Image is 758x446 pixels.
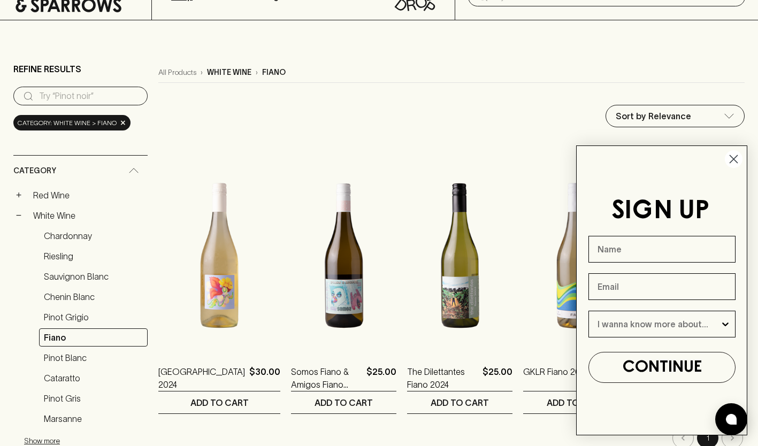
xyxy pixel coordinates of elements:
[13,210,24,221] button: −
[616,110,691,122] p: Sort by Relevance
[291,365,362,391] a: Somos Fiano & Amigos Fiano blend 2023 / 2024
[407,365,478,391] a: The Dilettantes Fiano 2024
[315,396,373,409] p: ADD TO CART
[720,311,731,337] button: Show Options
[158,365,245,391] a: [GEOGRAPHIC_DATA] 2024
[565,135,758,446] div: FLYOUT Form
[120,117,126,128] span: ×
[39,328,148,347] a: Fiano
[201,67,203,78] p: ›
[407,391,512,413] button: ADD TO CART
[588,236,736,263] input: Name
[483,365,512,391] p: $25.00
[726,414,737,425] img: bubble-icon
[611,199,709,224] span: SIGN UP
[431,396,489,409] p: ADD TO CART
[39,247,148,265] a: Riesling
[190,396,249,409] p: ADD TO CART
[523,365,591,391] a: GKLR Fiano 2023
[523,391,629,413] button: ADD TO CART
[39,369,148,387] a: Cataratto
[39,227,148,245] a: Chardonnay
[366,365,396,391] p: $25.00
[262,67,286,78] p: fiano
[39,288,148,306] a: Chenin Blanc
[39,308,148,326] a: Pinot Grigio
[28,186,148,204] a: Red Wine
[547,396,605,409] p: ADD TO CART
[291,162,396,349] img: Somos Fiano & Amigos Fiano blend 2023 / 2024
[39,349,148,367] a: Pinot Blanc
[28,206,148,225] a: White Wine
[13,190,24,201] button: +
[13,156,148,186] div: Category
[39,410,148,428] a: Marsanne
[158,162,280,349] img: Parco Giallo 2024
[18,118,117,128] span: Category: white wine > fiano
[39,267,148,286] a: Sauvignon Blanc
[249,365,280,391] p: $30.00
[291,391,396,413] button: ADD TO CART
[407,162,512,349] img: The Dilettantes Fiano 2024
[13,63,81,75] p: Refine Results
[606,105,744,127] div: Sort by Relevance
[598,311,720,337] input: I wanna know more about...
[207,67,251,78] p: white wine
[256,67,258,78] p: ›
[724,150,743,168] button: Close dialog
[588,352,736,383] button: CONTINUE
[523,162,629,349] img: GKLR Fiano 2023
[39,389,148,407] a: Pinot Gris
[13,164,56,178] span: Category
[158,67,196,78] a: All Products
[39,88,139,105] input: Try “Pinot noir”
[158,391,280,413] button: ADD TO CART
[588,273,736,300] input: Email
